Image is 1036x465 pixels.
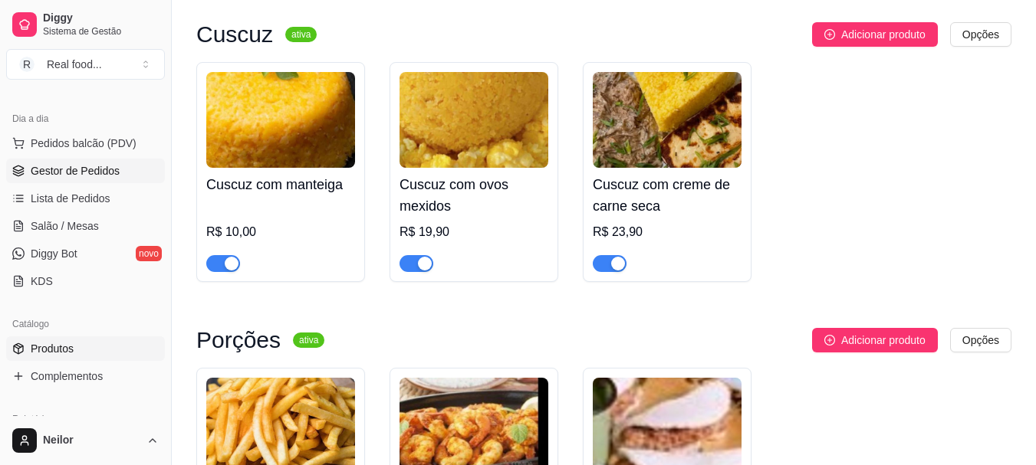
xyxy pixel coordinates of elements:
[6,159,165,183] a: Gestor de Pedidos
[12,413,54,425] span: Relatórios
[593,72,742,168] img: product-image
[593,223,742,241] div: R$ 23,90
[19,57,35,72] span: R
[824,335,835,345] span: plus-circle
[962,26,999,43] span: Opções
[206,223,355,241] div: R$ 10,00
[206,72,355,168] img: product-image
[950,22,1011,47] button: Opções
[400,223,548,241] div: R$ 19,90
[31,163,120,178] span: Gestor de Pedidos
[841,26,926,43] span: Adicionar produto
[400,72,548,168] img: product-image
[6,106,165,131] div: Dia a dia
[824,29,835,40] span: plus-circle
[6,186,165,211] a: Lista de Pedidos
[43,11,159,25] span: Diggy
[31,191,110,206] span: Lista de Pedidos
[6,364,165,388] a: Complementos
[31,273,53,289] span: KDS
[293,332,324,348] sup: ativa
[593,174,742,217] h4: Cuscuz com creme de carne seca
[950,328,1011,352] button: Opções
[47,57,102,72] div: Real food ...
[962,332,999,349] span: Opções
[841,332,926,349] span: Adicionar produto
[206,174,355,195] h4: Cuscuz com manteiga
[196,331,281,349] h3: Porções
[6,336,165,361] a: Produtos
[6,312,165,336] div: Catálogo
[6,241,165,266] a: Diggy Botnovo
[31,246,77,261] span: Diggy Bot
[6,6,165,43] a: DiggySistema de Gestão
[43,25,159,38] span: Sistema de Gestão
[31,368,103,384] span: Complementos
[285,27,317,42] sup: ativa
[31,136,136,151] span: Pedidos balcão (PDV)
[6,49,165,80] button: Select a team
[6,269,165,293] a: KDS
[400,174,548,217] h4: Cuscuz com ovos mexidos
[812,22,938,47] button: Adicionar produto
[31,218,99,234] span: Salão / Mesas
[812,328,938,352] button: Adicionar produto
[196,25,273,44] h3: Cuscuz
[6,214,165,238] a: Salão / Mesas
[31,341,74,356] span: Produtos
[6,131,165,156] button: Pedidos balcão (PDV)
[43,434,140,447] span: Neilor
[6,422,165,459] button: Neilor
